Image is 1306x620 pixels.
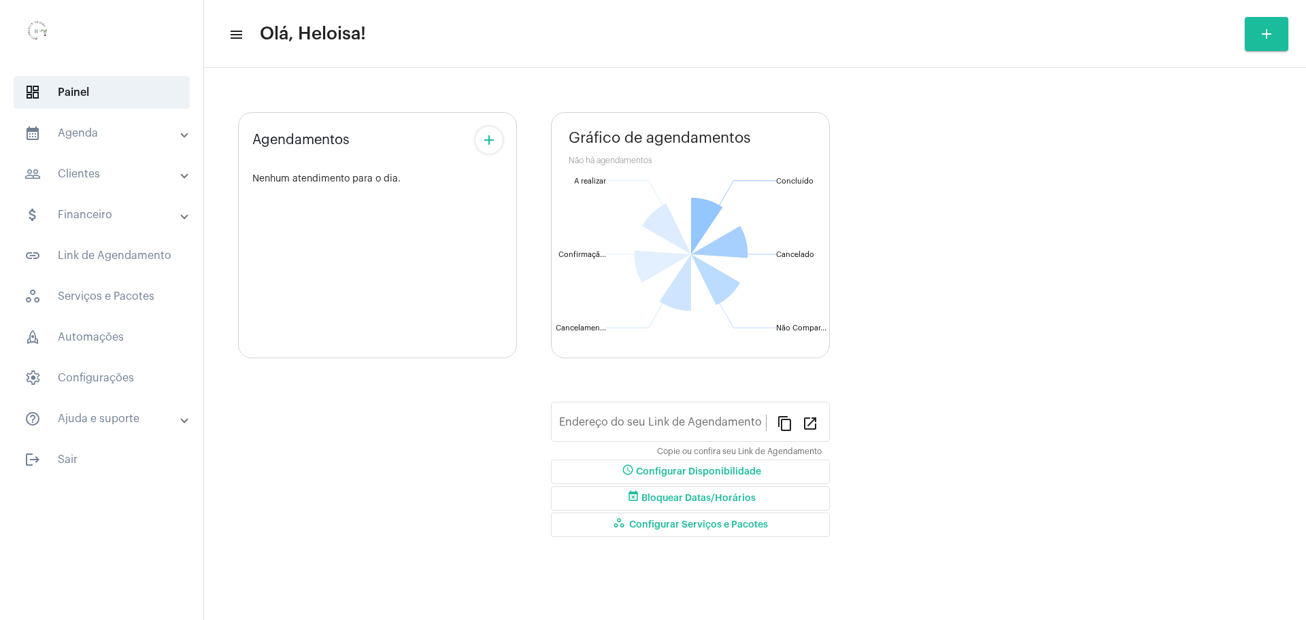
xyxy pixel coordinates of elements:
mat-icon: sidenav icon [24,247,41,264]
mat-icon: sidenav icon [24,451,41,468]
text: Confirmaçã... [558,251,606,259]
mat-hint: Copie ou confira seu Link de Agendamento [657,447,822,457]
mat-panel-title: Clientes [24,166,182,182]
mat-expansion-panel-header: sidenav iconClientes [8,158,203,190]
span: Configurar Serviços e Pacotes [613,520,768,530]
span: Gráfico de agendamentos [569,130,751,146]
span: sidenav icon [24,329,41,345]
span: Automações [14,321,190,354]
mat-icon: schedule [620,464,636,480]
mat-icon: sidenav icon [24,125,41,141]
mat-icon: open_in_new [802,415,818,431]
div: Nenhum atendimento para o dia. [252,174,503,184]
text: Concluído [776,177,814,185]
span: sidenav icon [24,84,41,101]
span: Olá, Heloisa! [260,23,366,45]
button: Configurar Disponibilidade [551,460,830,484]
mat-icon: sidenav icon [229,27,242,43]
img: 0d939d3e-dcd2-0964-4adc-7f8e0d1a206f.png [11,7,65,61]
mat-icon: sidenav icon [24,207,41,223]
input: Link [559,419,766,431]
mat-icon: workspaces_outlined [613,517,629,533]
text: Não Compar... [776,324,826,332]
mat-icon: event_busy [625,490,641,506]
mat-panel-title: Financeiro [24,207,182,223]
span: Configurações [14,362,190,394]
span: sidenav icon [24,370,41,386]
span: Agendamentos [252,133,350,148]
mat-icon: sidenav icon [24,166,41,182]
span: Configurar Disponibilidade [620,467,761,477]
mat-icon: add [481,132,497,148]
mat-icon: sidenav icon [24,411,41,427]
text: A realizar [574,177,606,185]
text: Cancelamen... [556,324,606,332]
button: Configurar Serviços e Pacotes [551,513,830,537]
span: Serviços e Pacotes [14,280,190,313]
mat-icon: content_copy [777,415,793,431]
mat-expansion-panel-header: sidenav iconAjuda e suporte [8,402,203,435]
mat-panel-title: Ajuda e suporte [24,411,182,427]
span: Sair [14,443,190,476]
mat-icon: add [1258,26,1275,42]
mat-panel-title: Agenda [24,125,182,141]
span: Bloquear Datas/Horários [625,494,756,503]
mat-expansion-panel-header: sidenav iconFinanceiro [8,199,203,231]
text: Cancelado [776,251,814,258]
mat-expansion-panel-header: sidenav iconAgenda [8,117,203,150]
span: Link de Agendamento [14,239,190,272]
span: Painel [14,76,190,109]
button: Bloquear Datas/Horários [551,486,830,511]
span: sidenav icon [24,288,41,305]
